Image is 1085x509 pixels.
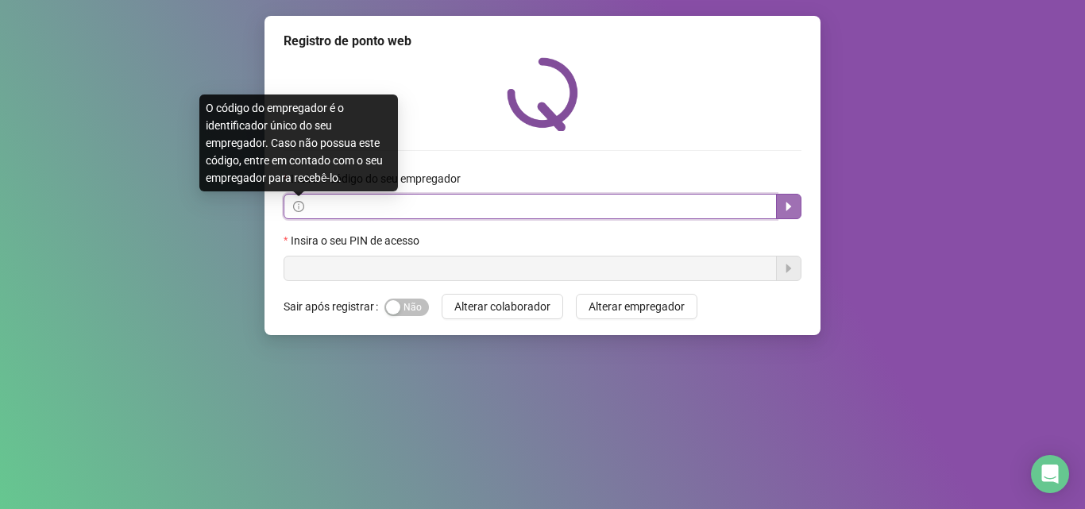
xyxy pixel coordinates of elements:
img: QRPoint [507,57,578,131]
button: Alterar colaborador [442,294,563,319]
span: Alterar empregador [589,298,685,315]
label: Sair após registrar [284,294,384,319]
div: Open Intercom Messenger [1031,455,1069,493]
div: O código do empregador é o identificador único do seu empregador. Caso não possua este código, en... [199,94,398,191]
button: Alterar empregador [576,294,697,319]
span: Alterar colaborador [454,298,550,315]
span: info-circle [293,201,304,212]
span: caret-right [782,200,795,213]
div: Registro de ponto web [284,32,801,51]
label: Insira o seu PIN de acesso [284,232,430,249]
